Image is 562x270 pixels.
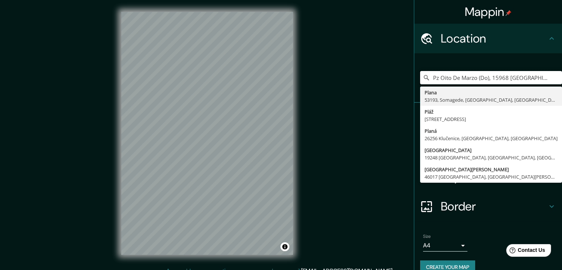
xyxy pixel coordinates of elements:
[121,12,293,255] canvas: Map
[425,89,558,96] div: Plana
[441,169,547,184] h4: Layout
[425,166,558,173] div: [GEOGRAPHIC_DATA][PERSON_NAME]
[425,115,558,123] div: [STREET_ADDRESS]
[465,4,512,19] h4: Mappin
[420,71,562,84] input: Pick your city or area
[414,192,562,221] div: Border
[496,241,554,262] iframe: Help widget launcher
[414,103,562,132] div: Pins
[425,96,558,104] div: 53193, Somagede, [GEOGRAPHIC_DATA], [GEOGRAPHIC_DATA], [GEOGRAPHIC_DATA]
[425,173,558,180] div: 46017 [GEOGRAPHIC_DATA], [GEOGRAPHIC_DATA][PERSON_NAME], [GEOGRAPHIC_DATA]
[423,240,467,252] div: A4
[505,10,511,16] img: pin-icon.png
[441,31,547,46] h4: Location
[414,132,562,162] div: Style
[425,127,558,135] div: Planá
[441,199,547,214] h4: Border
[425,146,558,154] div: [GEOGRAPHIC_DATA]
[414,162,562,192] div: Layout
[425,108,558,115] div: Pláž
[280,242,289,251] button: Toggle attribution
[414,24,562,53] div: Location
[425,154,558,161] div: 19248 [GEOGRAPHIC_DATA], [GEOGRAPHIC_DATA], [GEOGRAPHIC_DATA]
[423,233,431,240] label: Size
[425,135,558,142] div: 26256 Klučenice, [GEOGRAPHIC_DATA], [GEOGRAPHIC_DATA]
